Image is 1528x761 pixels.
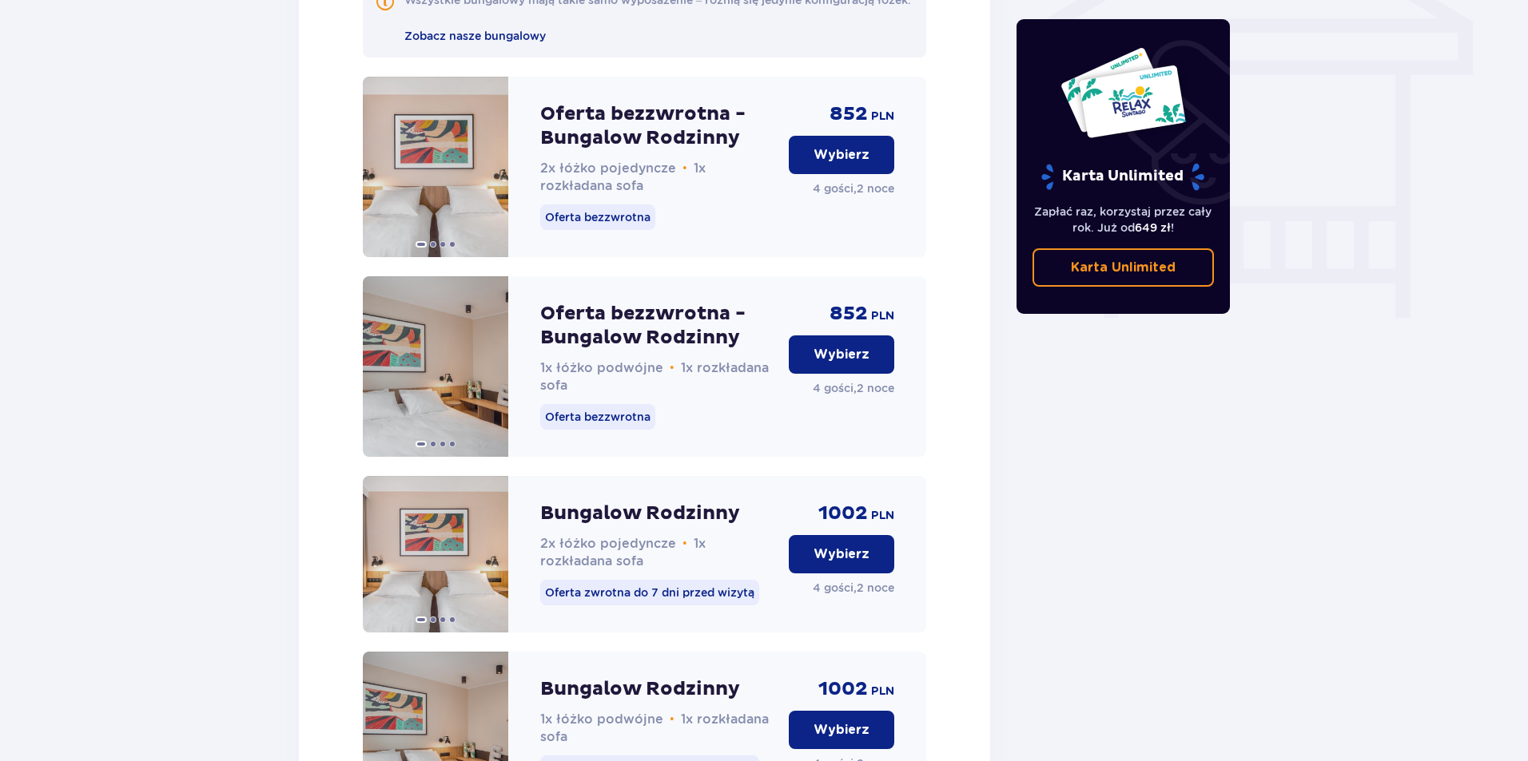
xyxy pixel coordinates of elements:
span: PLN [871,684,894,700]
span: 1x łóżko podwójne [540,360,663,375]
span: • [682,536,687,552]
span: 852 [830,102,868,126]
p: Wybierz [814,721,869,739]
span: PLN [871,308,894,324]
span: • [670,711,674,727]
span: Zobacz nasze bungalowy [404,30,546,42]
span: 1002 [818,677,868,701]
p: Wybierz [814,545,869,563]
p: Zapłać raz, korzystaj przez cały rok. Już od ! [1033,204,1215,236]
span: • [670,360,674,376]
img: Dwie karty całoroczne do Suntago z napisem 'UNLIMITED RELAX', na białym tle z tropikalnymi liśćmi... [1060,46,1187,139]
img: Bungalow Rodzinny [363,476,508,632]
span: • [682,161,687,176]
p: Oferta bezzwrotna [540,404,655,430]
img: Oferta bezzwrotna - Bungalow Rodzinny [363,77,508,257]
p: Oferta bezzwrotna - Bungalow Rodzinny [540,102,776,150]
p: 4 gości , 2 noce [813,180,894,196]
p: Wybierz [814,346,869,363]
p: Oferta bezzwrotna [540,204,655,230]
p: Bungalow Rodzinny [540,677,740,701]
p: Karta Unlimited [1040,163,1206,191]
p: 4 gości , 2 noce [813,380,894,396]
a: Zobacz nasze bungalowy [404,27,546,45]
span: PLN [871,109,894,125]
span: 852 [830,302,868,326]
span: 649 zł [1135,221,1171,234]
img: Oferta bezzwrotna - Bungalow Rodzinny [363,276,508,457]
p: Oferta bezzwrotna - Bungalow Rodzinny [540,302,776,350]
p: Oferta zwrotna do 7 dni przed wizytą [540,580,759,605]
span: 1x łóżko podwójne [540,711,663,727]
button: Wybierz [789,711,894,749]
button: Wybierz [789,535,894,573]
span: 1002 [818,501,868,525]
span: 2x łóżko pojedyncze [540,161,676,176]
span: 2x łóżko pojedyncze [540,536,676,551]
p: Karta Unlimited [1071,259,1176,276]
span: PLN [871,508,894,524]
a: Karta Unlimited [1033,248,1215,287]
button: Wybierz [789,136,894,174]
p: 4 gości , 2 noce [813,580,894,596]
button: Wybierz [789,335,894,374]
p: Bungalow Rodzinny [540,501,740,525]
p: Wybierz [814,146,869,164]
